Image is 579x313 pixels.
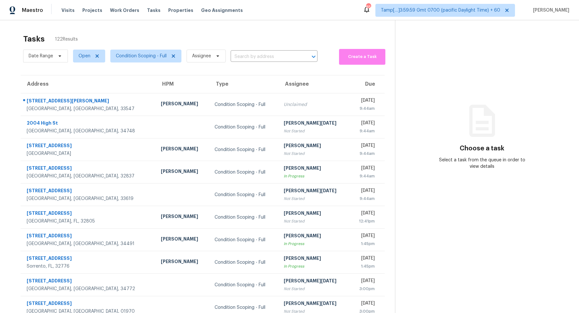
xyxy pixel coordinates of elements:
[161,100,204,109] div: [PERSON_NAME]
[284,120,345,128] div: [PERSON_NAME][DATE]
[168,7,193,14] span: Properties
[355,263,375,270] div: 1:45pm
[355,210,375,218] div: [DATE]
[284,165,345,173] div: [PERSON_NAME]
[284,232,345,241] div: [PERSON_NAME]
[29,53,53,59] span: Date Range
[27,120,151,128] div: 2004 High St
[215,192,273,198] div: Condition Scoping - Full
[355,142,375,150] div: [DATE]
[161,146,204,154] div: [PERSON_NAME]
[27,106,151,112] div: [GEOGRAPHIC_DATA], [GEOGRAPHIC_DATA], 33547
[355,286,375,292] div: 3:00pm
[27,300,151,308] div: [STREET_ADDRESS]
[279,75,350,93] th: Assignee
[161,168,204,176] div: [PERSON_NAME]
[215,101,273,108] div: Condition Scoping - Full
[55,36,78,43] span: 122 Results
[309,52,318,61] button: Open
[27,187,151,195] div: [STREET_ADDRESS]
[22,7,43,14] span: Maestro
[78,53,90,59] span: Open
[355,165,375,173] div: [DATE]
[355,173,375,179] div: 9:44am
[355,255,375,263] div: [DATE]
[355,150,375,157] div: 9:44am
[215,304,273,311] div: Condition Scoping - Full
[350,75,385,93] th: Due
[355,278,375,286] div: [DATE]
[82,7,102,14] span: Projects
[23,36,45,42] h2: Tasks
[27,232,151,241] div: [STREET_ADDRESS]
[284,255,345,263] div: [PERSON_NAME]
[284,142,345,150] div: [PERSON_NAME]
[355,97,375,105] div: [DATE]
[355,218,375,224] div: 12:41pm
[284,195,345,202] div: Not Started
[215,237,273,243] div: Condition Scoping - Full
[27,218,151,224] div: [GEOGRAPHIC_DATA], FL, 32805
[61,7,75,14] span: Visits
[27,128,151,134] div: [GEOGRAPHIC_DATA], [GEOGRAPHIC_DATA], 34748
[27,210,151,218] div: [STREET_ADDRESS]
[21,75,156,93] th: Address
[284,241,345,247] div: In Progress
[284,128,345,134] div: Not Started
[355,195,375,202] div: 9:44am
[161,258,204,266] div: [PERSON_NAME]
[530,7,569,14] span: [PERSON_NAME]
[355,128,375,134] div: 9:44am
[27,173,151,179] div: [GEOGRAPHIC_DATA], [GEOGRAPHIC_DATA], 32837
[215,214,273,221] div: Condition Scoping - Full
[27,150,151,157] div: [GEOGRAPHIC_DATA]
[284,218,345,224] div: Not Started
[27,241,151,247] div: [GEOGRAPHIC_DATA], [GEOGRAPHIC_DATA], 34491
[27,195,151,202] div: [GEOGRAPHIC_DATA], [GEOGRAPHIC_DATA], 33619
[284,101,345,108] div: Unclaimed
[342,53,382,61] span: Create a Task
[355,120,375,128] div: [DATE]
[27,142,151,150] div: [STREET_ADDRESS]
[161,213,204,221] div: [PERSON_NAME]
[27,286,151,292] div: [GEOGRAPHIC_DATA], [GEOGRAPHIC_DATA], 34772
[116,53,167,59] span: Condition Scoping - Full
[284,150,345,157] div: Not Started
[284,278,345,286] div: [PERSON_NAME][DATE]
[284,210,345,218] div: [PERSON_NAME]
[355,232,375,241] div: [DATE]
[156,75,209,93] th: HPM
[192,53,211,59] span: Assignee
[215,169,273,175] div: Condition Scoping - Full
[284,173,345,179] div: In Progress
[439,157,526,170] div: Select a task from the queue in order to view details
[284,263,345,270] div: In Progress
[27,98,151,106] div: [STREET_ADDRESS][PERSON_NAME]
[27,165,151,173] div: [STREET_ADDRESS]
[27,255,151,263] div: [STREET_ADDRESS]
[366,4,371,10] div: 851
[209,75,279,93] th: Type
[381,7,500,14] span: Tamp[…]3:59:59 Gmt 0700 (pacific Daylight Time) + 60
[147,8,161,13] span: Tasks
[231,52,299,62] input: Search by address
[355,300,375,308] div: [DATE]
[110,7,139,14] span: Work Orders
[355,105,375,112] div: 9:44am
[201,7,243,14] span: Geo Assignments
[284,187,345,195] div: [PERSON_NAME][DATE]
[215,147,273,153] div: Condition Scoping - Full
[27,278,151,286] div: [STREET_ADDRESS]
[339,49,385,65] button: Create a Task
[284,300,345,308] div: [PERSON_NAME][DATE]
[355,241,375,247] div: 1:45pm
[460,145,504,152] h3: Choose a task
[355,187,375,195] div: [DATE]
[215,282,273,288] div: Condition Scoping - Full
[284,286,345,292] div: Not Started
[215,259,273,266] div: Condition Scoping - Full
[161,236,204,244] div: [PERSON_NAME]
[215,124,273,130] div: Condition Scoping - Full
[27,263,151,270] div: Sorrento, FL, 32776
